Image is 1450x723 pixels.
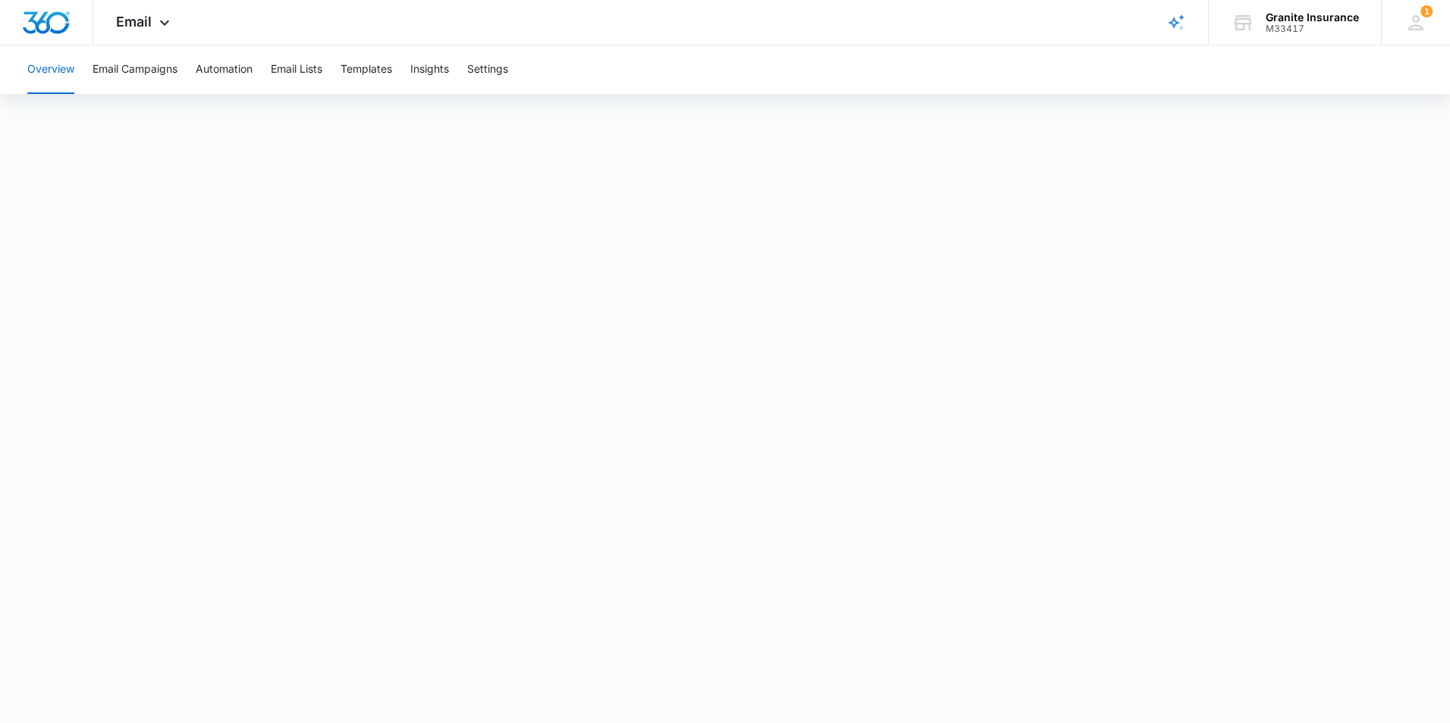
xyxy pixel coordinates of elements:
button: Templates [341,45,392,94]
button: Settings [467,45,508,94]
button: Automation [196,45,253,94]
button: Insights [410,45,449,94]
span: Email [116,14,152,30]
div: notifications count [1420,5,1433,17]
div: account id [1266,23,1359,34]
button: Overview [27,45,74,94]
button: Email Lists [271,45,322,94]
button: Email Campaigns [93,45,177,94]
span: 1 [1420,5,1433,17]
div: account name [1266,11,1359,23]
